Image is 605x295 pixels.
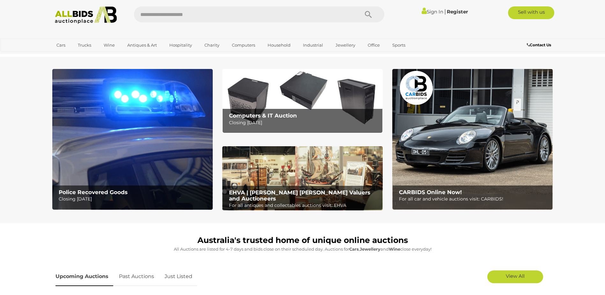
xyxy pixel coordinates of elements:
[422,9,443,15] a: Sign In
[114,267,159,286] a: Past Auctions
[331,40,359,50] a: Jewellery
[55,246,550,253] p: All Auctions are listed for 4-7 days and bids close on their scheduled day. Auctions for , and cl...
[299,40,327,50] a: Industrial
[364,40,384,50] a: Office
[349,246,359,252] strong: Cars
[527,42,553,49] a: Contact Us
[229,112,297,119] b: Computers & IT Auction
[399,195,549,203] p: For all car and vehicle auctions visit: CARBIDS!
[360,246,380,252] strong: Jewellery
[123,40,161,50] a: Antiques & Art
[222,146,383,211] img: EHVA | Evans Hastings Valuers and Auctioneers
[399,189,462,195] b: CARBIDS Online Now!
[352,6,384,22] button: Search
[392,69,553,210] img: CARBIDS Online Now!
[389,246,400,252] strong: Wine
[55,236,550,245] h1: Australia's trusted home of unique online auctions
[508,6,554,19] a: Sell with us
[527,42,551,47] b: Contact Us
[74,40,95,50] a: Trucks
[59,189,128,195] b: Police Recovered Goods
[228,40,259,50] a: Computers
[52,69,213,210] a: Police Recovered Goods Police Recovered Goods Closing [DATE]
[222,146,383,211] a: EHVA | Evans Hastings Valuers and Auctioneers EHVA | [PERSON_NAME] [PERSON_NAME] Valuers and Auct...
[388,40,409,50] a: Sports
[447,9,468,15] a: Register
[200,40,224,50] a: Charity
[229,201,379,209] p: For all antiques and collectables auctions visit: EHVA
[229,189,370,202] b: EHVA | [PERSON_NAME] [PERSON_NAME] Valuers and Auctioneers
[487,270,543,283] a: View All
[444,8,446,15] span: |
[55,267,113,286] a: Upcoming Auctions
[222,69,383,133] a: Computers & IT Auction Computers & IT Auction Closing [DATE]
[51,6,121,24] img: Allbids.com.au
[160,267,197,286] a: Just Listed
[165,40,196,50] a: Hospitality
[52,50,106,61] a: [GEOGRAPHIC_DATA]
[222,69,383,133] img: Computers & IT Auction
[263,40,295,50] a: Household
[59,195,209,203] p: Closing [DATE]
[100,40,119,50] a: Wine
[52,69,213,210] img: Police Recovered Goods
[506,273,525,279] span: View All
[52,40,70,50] a: Cars
[392,69,553,210] a: CARBIDS Online Now! CARBIDS Online Now! For all car and vehicle auctions visit: CARBIDS!
[229,119,379,127] p: Closing [DATE]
